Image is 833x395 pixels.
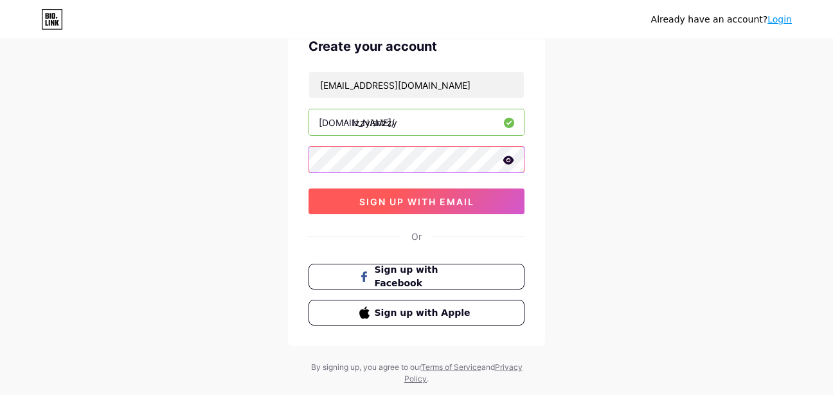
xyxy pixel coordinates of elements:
div: [DOMAIN_NAME]/ [319,116,395,129]
span: Sign up with Apple [375,306,474,320]
div: Or [411,230,422,243]
a: Login [767,14,792,24]
div: Already have an account? [651,13,792,26]
button: sign up with email [309,188,524,214]
div: Create your account [309,37,524,56]
button: Sign up with Apple [309,300,524,326]
input: username [309,109,524,135]
div: By signing up, you agree to our and . [307,362,526,385]
span: sign up with email [359,196,474,207]
a: Terms of Service [421,362,481,372]
input: Email [309,72,524,98]
span: Sign up with Facebook [375,263,474,290]
button: Sign up with Facebook [309,264,524,289]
